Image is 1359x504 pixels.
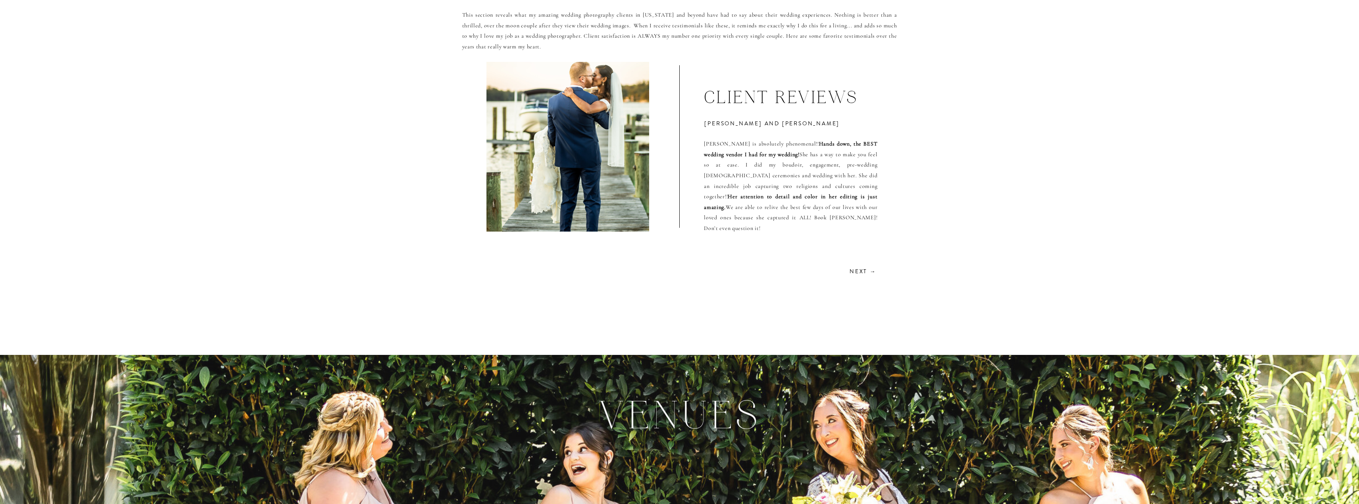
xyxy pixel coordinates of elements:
b: Her attention to detail and color in her editing is just amazing. [704,193,877,211]
h2: venues [455,389,905,465]
b: Hands down, the BEST wedding vendor I had for my wedding! [704,140,877,158]
h3: [PERSON_NAME] and [PERSON_NAME] [704,119,911,140]
p: This section reveals what my amazing wedding photography clients in [US_STATE] and beyond have ha... [462,10,897,42]
h2: client reviews [704,86,912,111]
a: Next → [848,267,877,274]
p: [PERSON_NAME] is absolutely phenomenal!! She has a way to make you feel so at ease. I did my boud... [704,139,877,222]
